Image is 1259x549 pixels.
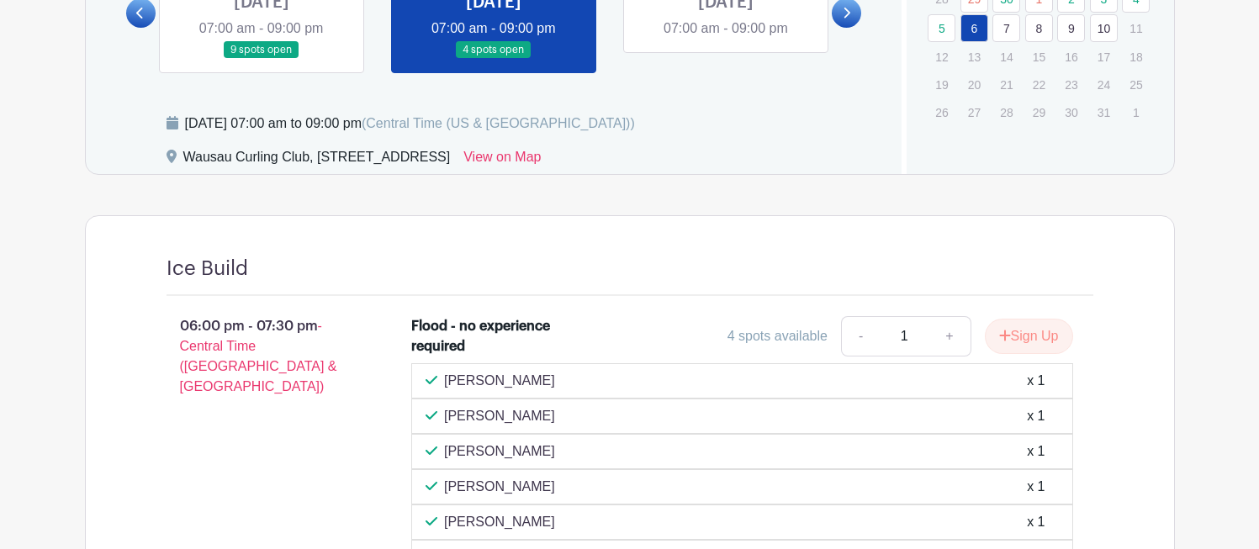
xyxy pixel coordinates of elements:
div: x 1 [1027,371,1045,391]
p: 25 [1122,71,1150,98]
p: [PERSON_NAME] [444,477,555,497]
div: x 1 [1027,512,1045,532]
a: 7 [992,14,1020,42]
p: 21 [992,71,1020,98]
a: + [928,316,971,356]
p: 20 [960,71,988,98]
p: [PERSON_NAME] [444,441,555,462]
a: 10 [1090,14,1118,42]
p: 31 [1090,99,1118,125]
a: 6 [960,14,988,42]
div: Wausau Curling Club, [STREET_ADDRESS] [183,147,451,174]
a: View on Map [463,147,541,174]
h4: Ice Build [167,256,248,281]
p: 28 [992,99,1020,125]
p: 30 [1057,99,1085,125]
a: 9 [1057,14,1085,42]
p: 19 [928,71,955,98]
a: 8 [1025,14,1053,42]
button: Sign Up [985,319,1073,354]
p: [PERSON_NAME] [444,371,555,391]
p: 23 [1057,71,1085,98]
div: Flood - no experience required [411,316,557,356]
p: [PERSON_NAME] [444,512,555,532]
a: 5 [928,14,955,42]
p: 17 [1090,44,1118,70]
p: [PERSON_NAME] [444,406,555,426]
p: 29 [1025,99,1053,125]
p: 18 [1122,44,1150,70]
p: 14 [992,44,1020,70]
p: 1 [1122,99,1150,125]
p: 16 [1057,44,1085,70]
a: - [841,316,880,356]
p: 11 [1122,15,1150,41]
div: x 1 [1027,441,1045,462]
p: 22 [1025,71,1053,98]
span: (Central Time (US & [GEOGRAPHIC_DATA])) [362,116,635,130]
div: 4 spots available [727,326,828,346]
p: 24 [1090,71,1118,98]
div: x 1 [1027,477,1045,497]
div: [DATE] 07:00 am to 09:00 pm [185,113,635,134]
span: - Central Time ([GEOGRAPHIC_DATA] & [GEOGRAPHIC_DATA]) [180,319,337,393]
p: 12 [928,44,955,70]
p: 15 [1025,44,1053,70]
div: x 1 [1027,406,1045,426]
p: 27 [960,99,988,125]
p: 06:00 pm - 07:30 pm [140,309,385,404]
p: 13 [960,44,988,70]
p: 26 [928,99,955,125]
